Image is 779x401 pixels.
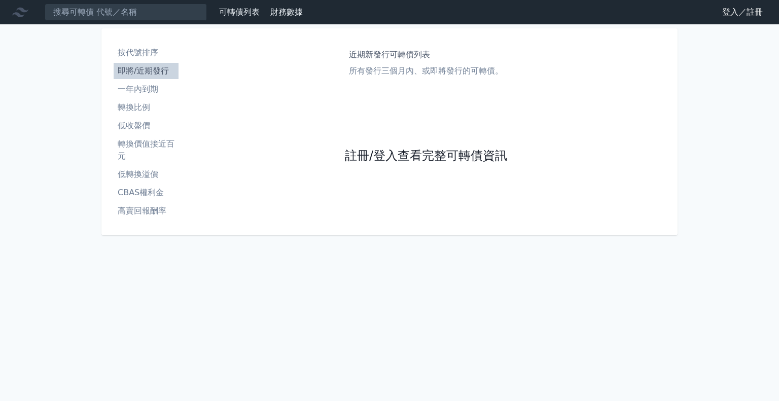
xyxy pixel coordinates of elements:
a: 低收盤價 [114,118,179,134]
a: 登入／註冊 [714,4,771,20]
input: 搜尋可轉債 代號／名稱 [45,4,207,21]
a: 低轉換溢價 [114,166,179,183]
li: CBAS權利金 [114,187,179,199]
a: 一年內到期 [114,81,179,97]
li: 即將/近期發行 [114,65,179,77]
h1: 近期新發行可轉債列表 [349,49,503,61]
li: 高賣回報酬率 [114,205,179,217]
a: 轉換比例 [114,99,179,116]
a: 即將/近期發行 [114,63,179,79]
li: 一年內到期 [114,83,179,95]
p: 所有發行三個月內、或即將發行的可轉債。 [349,65,503,77]
li: 按代號排序 [114,47,179,59]
a: CBAS權利金 [114,185,179,201]
a: 註冊/登入查看完整可轉債資訊 [345,148,507,164]
li: 轉換比例 [114,101,179,114]
a: 高賣回報酬率 [114,203,179,219]
li: 低轉換溢價 [114,168,179,180]
li: 低收盤價 [114,120,179,132]
a: 可轉債列表 [219,7,260,17]
li: 轉換價值接近百元 [114,138,179,162]
a: 按代號排序 [114,45,179,61]
a: 轉換價值接近百元 [114,136,179,164]
a: 財務數據 [270,7,303,17]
